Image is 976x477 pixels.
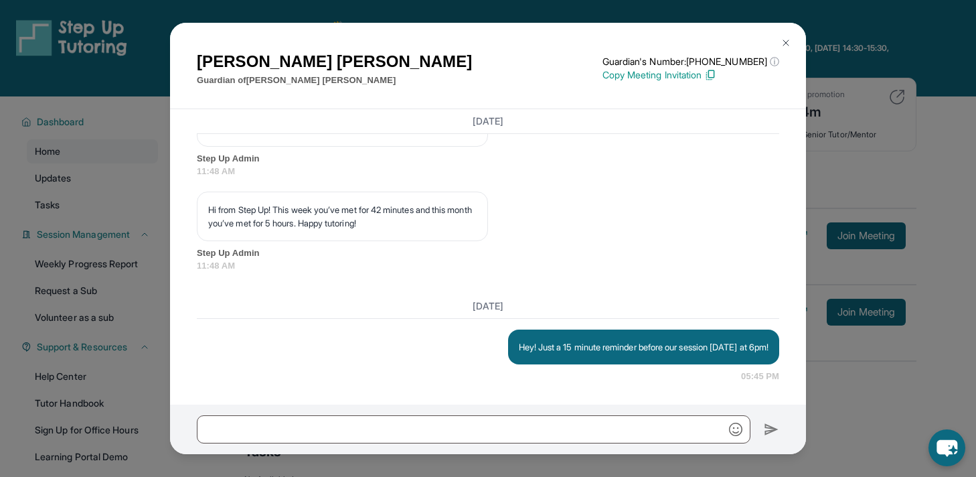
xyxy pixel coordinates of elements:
img: Close Icon [781,38,791,48]
span: ⓘ [770,55,779,68]
span: 11:48 AM [197,259,779,273]
p: Hey! Just a 15 minute reminder before our session [DATE] at 6pm! [519,340,768,354]
span: Step Up Admin [197,152,779,165]
span: 11:48 AM [197,165,779,178]
h3: [DATE] [197,115,779,128]
img: Copy Icon [704,69,716,81]
p: Copy Meeting Invitation [602,68,779,82]
p: Hi from Step Up! This week you’ve met for 42 minutes and this month you’ve met for 5 hours. Happy... [208,203,477,230]
p: Guardian of [PERSON_NAME] [PERSON_NAME] [197,74,472,87]
h1: [PERSON_NAME] [PERSON_NAME] [197,50,472,74]
img: Emoji [729,423,742,436]
h3: [DATE] [197,299,779,313]
img: Send icon [764,421,779,437]
span: 05:45 PM [741,370,779,383]
span: Step Up Admin [197,247,779,260]
p: Guardian's Number: [PHONE_NUMBER] [602,55,779,68]
button: chat-button [928,429,965,466]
